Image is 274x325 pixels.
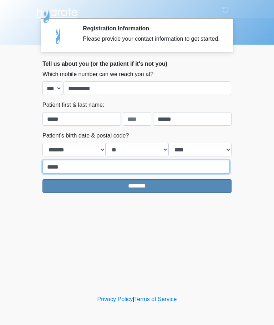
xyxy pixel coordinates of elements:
[42,131,129,140] label: Patient's birth date & postal code?
[83,35,221,43] div: Please provide your contact information to get started.
[48,25,69,46] img: Agent Avatar
[42,101,104,109] label: Patient first & last name:
[97,296,133,302] a: Privacy Policy
[42,60,232,67] h2: Tell us about you (or the patient if it's not you)
[35,5,79,24] img: Hydrate IV Bar - Arcadia Logo
[42,70,153,79] label: Which mobile number can we reach you at?
[134,296,177,302] a: Terms of Service
[133,296,134,302] a: |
